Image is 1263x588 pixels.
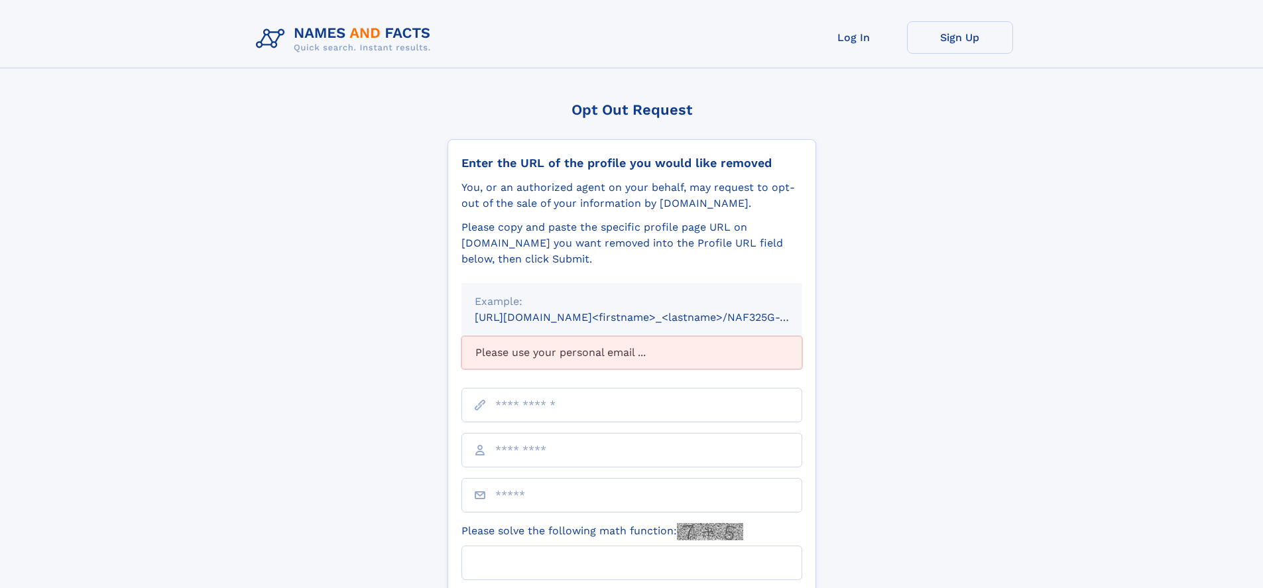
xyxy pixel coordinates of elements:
small: [URL][DOMAIN_NAME]<firstname>_<lastname>/NAF325G-xxxxxxxx [475,311,827,323]
label: Please solve the following math function: [461,523,743,540]
div: Example: [475,294,789,310]
div: Please use your personal email ... [461,336,802,369]
div: Enter the URL of the profile you would like removed [461,156,802,170]
a: Sign Up [907,21,1013,54]
img: Logo Names and Facts [251,21,442,57]
div: You, or an authorized agent on your behalf, may request to opt-out of the sale of your informatio... [461,180,802,211]
div: Opt Out Request [448,101,816,118]
div: Please copy and paste the specific profile page URL on [DOMAIN_NAME] you want removed into the Pr... [461,219,802,267]
a: Log In [801,21,907,54]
